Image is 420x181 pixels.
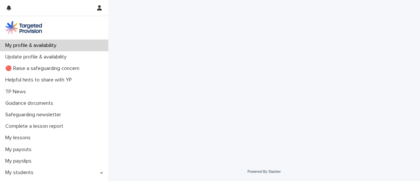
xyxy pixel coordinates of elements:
[247,170,281,173] a: Powered By Stacker
[3,77,77,83] p: Helpful hints to share with YP
[3,100,58,106] p: Guidance documents
[3,158,37,164] p: My payslips
[3,89,31,95] p: TP News
[3,147,37,153] p: My payouts
[3,170,39,176] p: My students
[3,54,72,60] p: Update profile & availability
[3,112,66,118] p: Safeguarding newsletter
[3,123,69,129] p: Complete a lesson report
[3,65,85,72] p: 🔴 Raise a safeguarding concern
[3,42,62,49] p: My profile & availability
[3,135,36,141] p: My lessons
[5,21,42,34] img: M5nRWzHhSzIhMunXDL62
